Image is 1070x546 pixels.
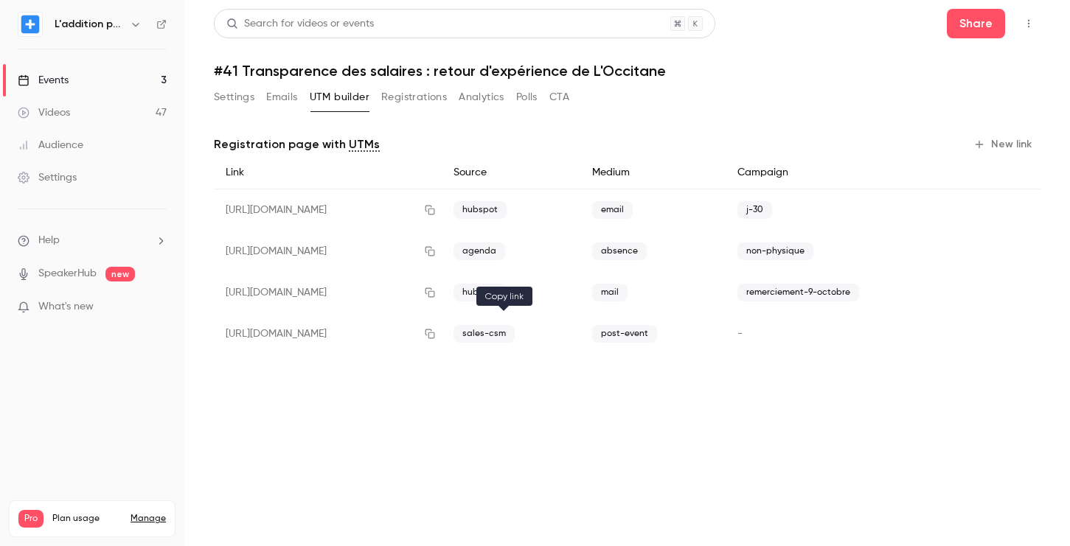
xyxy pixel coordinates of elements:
span: j-30 [737,201,772,219]
span: - [737,329,743,339]
span: absence [592,242,647,260]
button: Emails [266,85,297,109]
h1: #41 Transparence des salaires : retour d'expérience de L'Occitane [214,62,1041,80]
span: Help [38,233,60,248]
span: post-event [592,325,657,343]
span: What's new [38,299,94,315]
span: hubspot [454,284,507,301]
span: remerciement-9-octobre [737,284,859,301]
span: agenda [454,242,505,260]
div: Events [18,73,69,88]
h6: L'addition par Epsor [55,17,124,32]
span: Plan usage [52,513,122,525]
button: Settings [214,85,254,109]
button: New link [967,133,1041,156]
iframe: Noticeable Trigger [149,301,167,314]
div: Audience [18,138,83,153]
div: [URL][DOMAIN_NAME] [214,189,442,231]
div: Settings [18,170,77,185]
a: Manage [131,513,166,525]
span: mail [592,284,628,301]
button: CTA [549,85,569,109]
img: L'addition par Epsor [18,13,42,36]
li: help-dropdown-opener [18,233,167,248]
a: SpeakerHub [38,266,97,281]
p: Registration page with [214,136,380,153]
div: Source [442,156,580,189]
span: hubspot [454,201,507,219]
span: new [105,267,135,281]
button: Registrations [381,85,447,109]
div: Search for videos or events [226,16,374,32]
div: Medium [580,156,725,189]
div: [URL][DOMAIN_NAME] [214,272,442,313]
span: email [592,201,633,219]
span: non-physique [737,242,813,260]
button: Share [947,9,1005,38]
div: [URL][DOMAIN_NAME] [214,231,442,272]
div: [URL][DOMAIN_NAME] [214,313,442,354]
span: sales-csm [454,325,515,343]
span: Pro [18,510,44,528]
div: Videos [18,105,70,120]
a: UTMs [349,136,380,153]
div: Link [214,156,442,189]
button: Polls [516,85,538,109]
button: UTM builder [310,85,369,109]
div: Campaign [726,156,963,189]
button: Analytics [459,85,504,109]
